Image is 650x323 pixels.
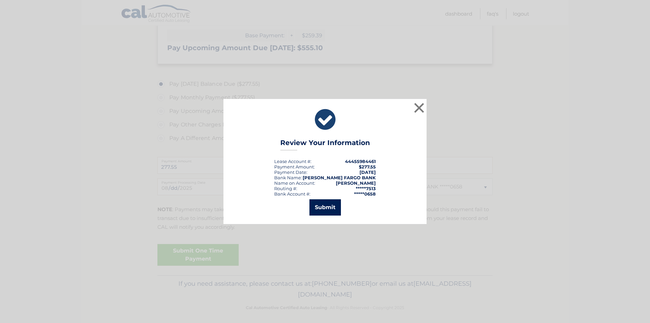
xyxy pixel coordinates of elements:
span: $277.55 [359,164,376,169]
div: Routing #: [274,186,297,191]
span: [DATE] [360,169,376,175]
button: Submit [309,199,341,216]
div: Bank Name: [274,175,302,180]
span: Payment Date [274,169,306,175]
strong: 44455984461 [345,159,376,164]
button: × [412,101,426,115]
div: Lease Account #: [274,159,311,164]
div: : [274,169,307,175]
strong: [PERSON_NAME] FARGO BANK [303,175,376,180]
strong: [PERSON_NAME] [336,180,376,186]
div: Bank Account #: [274,191,310,197]
h3: Review Your Information [280,139,370,150]
div: Name on Account: [274,180,315,186]
div: Payment Amount: [274,164,315,169]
